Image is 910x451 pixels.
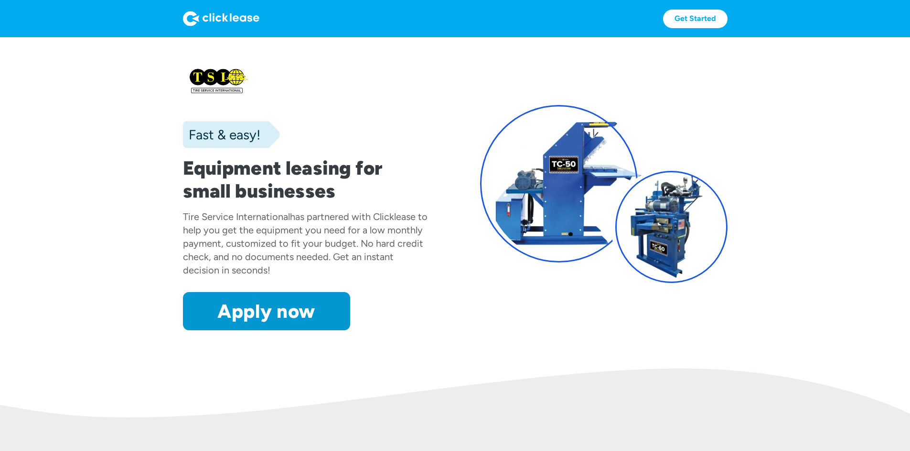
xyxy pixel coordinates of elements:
img: Logo [183,11,259,26]
div: Fast & easy! [183,125,260,144]
a: Get Started [663,10,728,28]
h1: Equipment leasing for small businesses [183,157,430,202]
div: Tire Service International [183,211,290,222]
a: Apply now [183,292,350,330]
div: has partnered with Clicklease to help you get the equipment you need for a low monthly payment, c... [183,211,428,276]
